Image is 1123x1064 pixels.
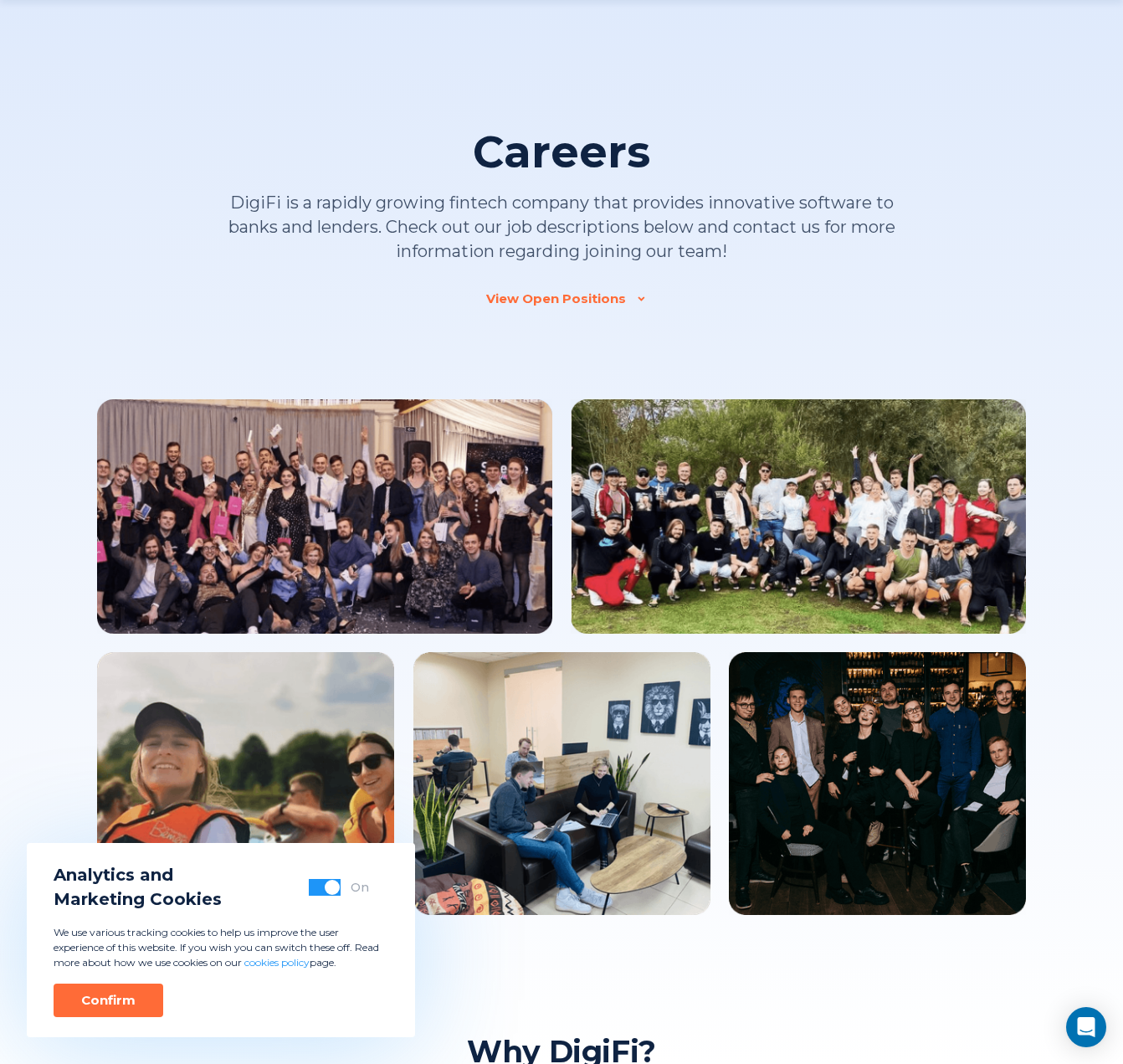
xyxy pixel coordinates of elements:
div: Confirm [81,992,136,1009]
img: Team Image 3 [97,652,394,915]
button: Confirm [54,984,163,1017]
h1: Careers [473,127,650,177]
span: Analytics and [54,863,222,887]
p: We use various tracking cookies to help us improve the user experience of this website. If you wi... [54,925,388,970]
span: Marketing Cookies [54,887,222,912]
img: Team Image 5 [729,652,1026,915]
a: View Open Positions [486,290,638,307]
div: View Open Positions [486,290,626,307]
a: cookies policy [244,956,310,969]
div: On [351,879,369,896]
img: Team Image 4 [413,652,710,915]
p: DigiFi is a rapidly growing fintech company that provides innovative software to banks and lender... [218,191,905,264]
img: Team Image 1 [97,399,552,634]
div: Open Intercom Messenger [1066,1007,1106,1047]
img: Team Image 2 [571,399,1026,634]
